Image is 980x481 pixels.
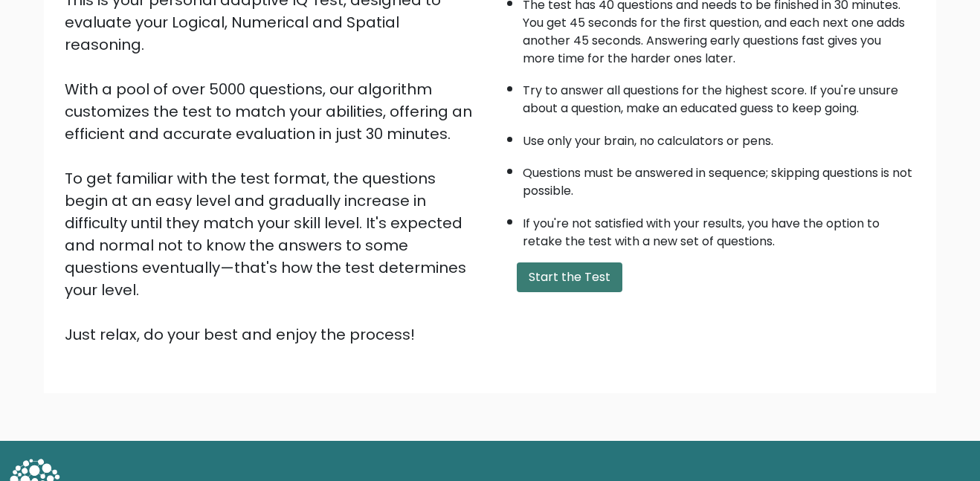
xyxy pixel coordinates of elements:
li: Questions must be answered in sequence; skipping questions is not possible. [523,157,915,200]
li: Use only your brain, no calculators or pens. [523,125,915,150]
button: Start the Test [517,262,622,292]
li: If you're not satisfied with your results, you have the option to retake the test with a new set ... [523,207,915,251]
li: Try to answer all questions for the highest score. If you're unsure about a question, make an edu... [523,74,915,117]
